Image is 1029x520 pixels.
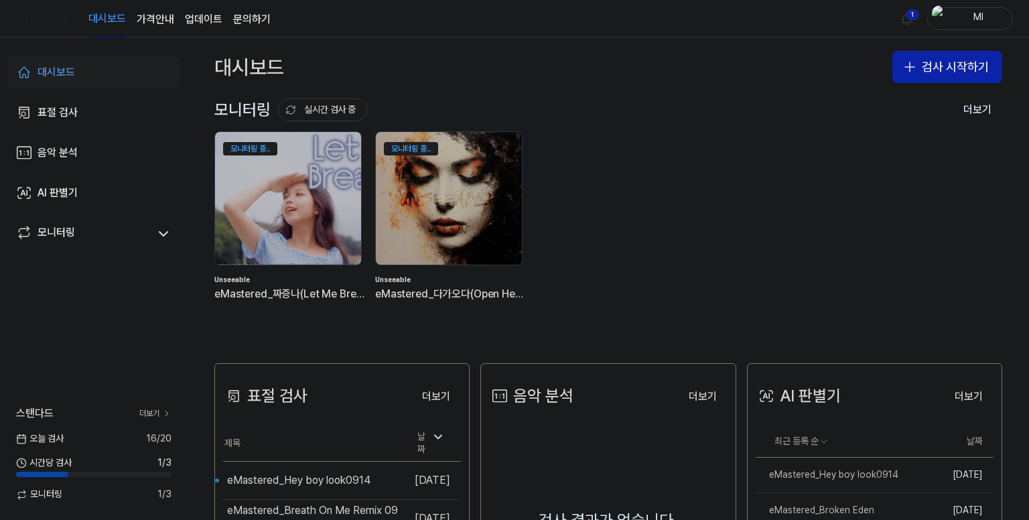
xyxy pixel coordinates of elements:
div: 모니터링 중.. [384,142,438,155]
th: 제목 [223,426,401,462]
img: backgroundIamge [215,132,361,265]
button: 더보기 [411,383,461,410]
a: 모니터링 중..backgroundIamgeUnseeableeMastered_짜증나(Let Me Breathe) [214,131,364,323]
span: 스탠다드 [16,405,54,421]
div: eMastered_짜증나(Let Me Breathe) [214,285,364,303]
a: 업데이트 [185,11,222,27]
button: 더보기 [953,96,1002,123]
img: 알림 [899,11,915,27]
th: 날짜 [916,426,993,458]
div: 1 [906,9,919,20]
span: 모니터링 [16,488,62,501]
a: 표절 검사 [8,96,180,129]
img: profile [932,5,948,32]
div: 대시보드 [214,51,284,83]
a: 문의하기 [233,11,271,27]
div: 모니터링 중.. [223,142,277,155]
a: 모니터링 중..backgroundIamgeUnseeableeMastered_다가오다(Open Heart) [375,131,525,323]
div: 음악 분석 [489,383,573,409]
td: [DATE] [401,461,461,499]
a: 모니터링 [16,224,150,243]
a: eMastered_Hey boy look0914 [756,458,916,493]
button: profileMl [927,7,1013,30]
span: 16 / 20 [146,432,171,446]
button: 실시간 검사 중 [278,99,367,121]
div: AI 판별기 [38,185,78,201]
span: 오늘 검사 [16,432,64,446]
td: [DATE] [916,458,993,493]
a: 더보기 [678,382,728,410]
button: 가격안내 [137,11,174,27]
div: eMastered_Hey boy look0914 [756,468,898,482]
div: 날짜 [412,426,450,460]
span: 1 / 3 [157,456,171,470]
div: eMastered_Broken Eden [756,504,874,517]
div: 음악 분석 [38,145,78,161]
div: 표절 검사 [38,105,78,121]
a: 더보기 [139,408,171,419]
button: 알림1 [896,8,918,29]
div: Unseeable [375,275,525,285]
div: eMastered_다가오다(Open Heart) [375,285,525,303]
a: 더보기 [411,382,461,410]
a: 음악 분석 [8,137,180,169]
a: 더보기 [944,382,993,410]
div: 모니터링 [38,224,75,243]
a: 대시보드 [8,56,180,88]
div: 표절 검사 [223,383,307,409]
a: AI 판별기 [8,177,180,209]
div: Unseeable [214,275,364,285]
button: 검사 시작하기 [892,51,1002,83]
img: backgroundIamge [376,132,522,265]
div: AI 판별기 [756,383,841,409]
span: 시간당 검사 [16,456,72,470]
div: 대시보드 [38,64,75,80]
div: 모니터링 [214,97,367,123]
span: 1 / 3 [157,488,171,501]
div: eMastered_Hey boy look0914 [227,472,370,489]
a: 대시보드 [88,1,126,38]
button: 더보기 [944,383,993,410]
button: 더보기 [678,383,728,410]
div: Ml [952,11,1004,25]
